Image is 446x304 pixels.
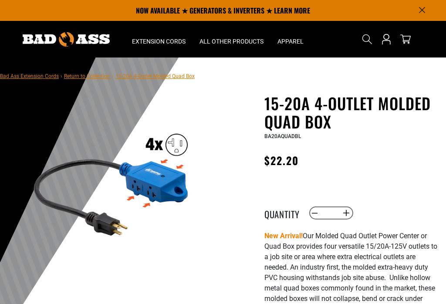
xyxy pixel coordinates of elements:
[199,37,264,45] span: All Other Products
[277,37,304,45] span: Apparel
[125,21,193,57] summary: Extension Cords
[264,133,301,139] span: BA20AQUADBL
[264,232,303,240] strong: New Arrival!
[264,207,308,219] label: Quantity
[115,73,195,79] span: 15-20A 4-Outlet Molded Quad Box
[264,152,299,168] span: $22.20
[193,21,270,57] summary: All Other Products
[270,21,311,57] summary: Apparel
[360,32,374,46] summary: Search
[61,73,62,79] span: ›
[132,37,186,45] span: Extension Cords
[264,94,439,131] h1: 15-20A 4-Outlet Molded Quad Box
[64,73,110,79] a: Return to Collection
[112,73,114,79] span: ›
[23,32,110,47] img: Bad Ass Extension Cords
